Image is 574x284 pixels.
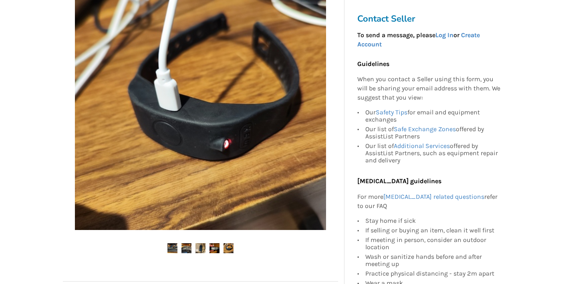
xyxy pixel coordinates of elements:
a: Additional Services [394,142,450,150]
a: [MEDICAL_DATA] related questions [383,193,484,200]
div: Stay home if sick [365,217,501,226]
div: Our list of offered by AssistList Partners, such as equipment repair and delivery [365,141,501,164]
div: If meeting in person, consider an outdoor location [365,235,501,252]
a: Log In [435,31,453,39]
div: Our list of offered by AssistList Partners [365,124,501,141]
h3: Contact Seller [357,13,505,24]
a: Safe Exchange Zones [394,125,456,133]
p: For more refer to our FAQ [357,192,501,211]
div: Wash or sanitize hands before and after meeting up [365,252,501,269]
b: Guidelines [357,60,389,68]
img: smartdrive mx2 power assist system-scooter-mobility-burnaby-assistlist-listing [224,243,234,253]
b: [MEDICAL_DATA] guidelines [357,177,441,185]
div: If selling or buying an item, clean it well first [365,226,501,235]
img: smartdrive mx2 power assist system-scooter-mobility-burnaby-assistlist-listing [181,243,191,253]
a: Safety Tips [376,108,407,116]
img: smartdrive mx2 power assist system-scooter-mobility-burnaby-assistlist-listing [195,243,205,253]
img: smartdrive mx2 power assist system-scooter-mobility-burnaby-assistlist-listing [167,243,177,253]
div: Practice physical distancing - stay 2m apart [365,269,501,278]
img: smartdrive mx2 power assist system-scooter-mobility-burnaby-assistlist-listing [209,243,220,253]
div: Our for email and equipment exchanges [365,109,501,124]
p: When you contact a Seller using this form, you will be sharing your email address with them. We s... [357,75,501,103]
strong: To send a message, please or [357,31,480,48]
